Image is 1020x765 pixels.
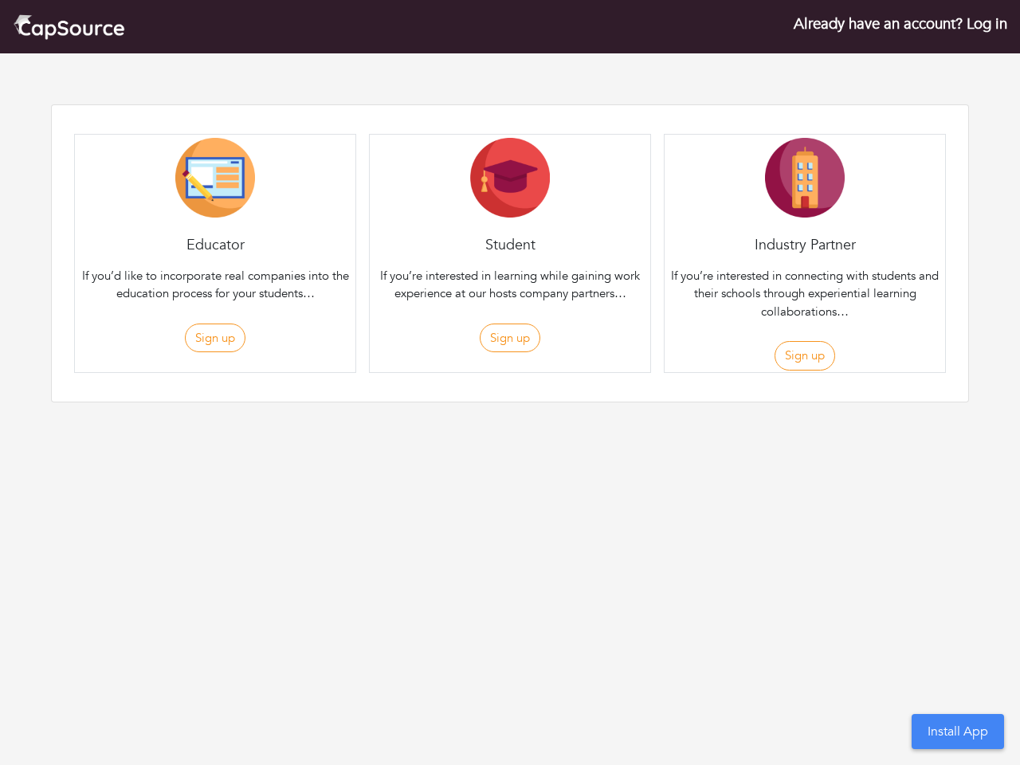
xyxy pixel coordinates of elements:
[13,13,125,41] img: cap_logo.png
[765,138,845,218] img: Company-Icon-7f8a26afd1715722aa5ae9dc11300c11ceeb4d32eda0db0d61c21d11b95ecac6.png
[665,237,945,254] h4: Industry Partner
[370,237,650,254] h4: Student
[480,324,540,353] button: Sign up
[794,14,1007,34] a: Already have an account? Log in
[78,267,352,303] p: If you’d like to incorporate real companies into the education process for your students…
[185,324,245,353] button: Sign up
[912,714,1004,749] button: Install App
[373,267,647,303] p: If you’re interested in learning while gaining work experience at our hosts company partners…
[668,267,942,321] p: If you’re interested in connecting with students and their schools through experiential learning ...
[775,341,835,371] button: Sign up
[175,138,255,218] img: Educator-Icon-31d5a1e457ca3f5474c6b92ab10a5d5101c9f8fbafba7b88091835f1a8db102f.png
[470,138,550,218] img: Student-Icon-6b6867cbad302adf8029cb3ecf392088beec6a544309a027beb5b4b4576828a8.png
[75,237,355,254] h4: Educator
